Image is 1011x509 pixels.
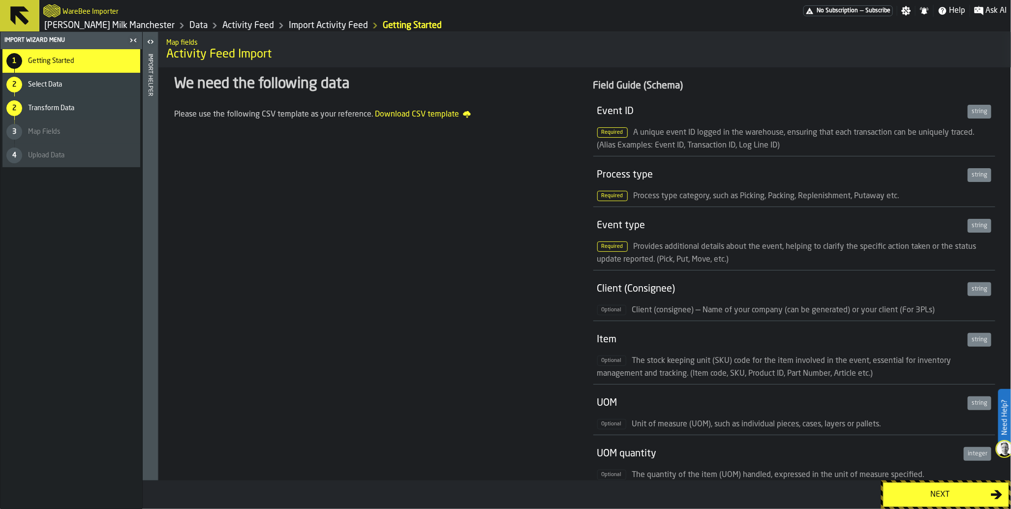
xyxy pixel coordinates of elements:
span: Optional [597,470,626,480]
div: Import Helper [147,52,154,478]
span: Please use the following CSV template as your reference. [174,111,373,119]
span: Unit of measure (UOM), such as individual pieces, cases, layers or pallets. [632,420,881,428]
div: UOM quantity [597,447,960,461]
div: We need the following data [174,75,577,93]
div: title-Activity Feed Import [158,32,1011,67]
li: menu Transform Data [2,96,140,120]
li: menu Upload Data [2,144,140,167]
a: link-to-/wh/i/b09612b5-e9f1-4a3a-b0a4-784729d61419 [44,20,175,31]
span: Optional [597,356,626,366]
header: Import Helper [143,32,158,480]
div: string [968,282,991,296]
div: string [968,396,991,410]
a: Download CSV template [375,109,471,121]
div: Field Guide (Schema) [593,79,996,93]
div: Process type [597,168,964,182]
a: link-to-/wh/i/b09612b5-e9f1-4a3a-b0a4-784729d61419/import/activity/4d68ca66-25fd-41ea-848c-8bd497... [383,20,442,31]
span: Map Fields [28,128,61,136]
span: Required [597,127,628,138]
span: Upload Data [28,151,64,159]
span: Help [950,5,966,17]
span: The quantity of the item (UOM) handled, expressed in the unit of measure specified. [632,471,924,479]
span: — [860,7,863,14]
label: button-toggle-Settings [897,6,915,16]
div: string [968,168,991,182]
label: button-toggle-Open [144,34,157,52]
span: The stock keeping unit (SKU) code for the item involved in the event, essential for inventory man... [597,357,951,378]
label: button-toggle-Ask AI [970,5,1011,17]
div: Menu Subscription [803,5,893,16]
div: UOM [597,396,964,410]
div: Import Wizard Menu [2,37,126,44]
span: Transform Data [28,104,74,112]
div: 4 [6,148,22,163]
label: button-toggle-Help [934,5,970,17]
a: link-to-/wh/i/b09612b5-e9f1-4a3a-b0a4-784729d61419/data/activity [222,20,274,31]
div: string [968,333,991,347]
span: Process type category, such as Picking, Packing, Replenishment, Putaway etc. [634,192,899,200]
div: string [968,219,991,233]
span: Client (consignee) — Name of your company (can be generated) or your client (For 3PLs) [632,306,935,314]
div: integer [964,447,991,461]
div: Event ID [597,105,964,119]
span: Select Data [28,81,62,89]
div: string [968,105,991,119]
a: link-to-/wh/i/b09612b5-e9f1-4a3a-b0a4-784729d61419/data [189,20,208,31]
label: Need Help? [999,390,1010,445]
span: Activity Feed Import [166,47,1003,62]
a: link-to-/wh/i/b09612b5-e9f1-4a3a-b0a4-784729d61419/pricing/ [803,5,893,16]
span: Ask AI [986,5,1007,17]
div: 3 [6,124,22,140]
a: logo-header [43,2,61,20]
li: menu Select Data [2,73,140,96]
h2: Sub Title [166,37,1003,47]
span: A unique event ID logged in the warehouse, ensuring that each transaction can be uniquely traced.... [597,129,975,150]
span: No Subscription [817,7,858,14]
div: 2 [6,77,22,92]
div: Next [889,489,991,501]
span: Required [597,191,628,201]
li: menu Getting Started [2,49,140,73]
span: Getting Started [28,57,74,65]
div: Item [597,333,964,347]
span: Download CSV template [375,109,471,120]
span: Required [597,241,628,252]
div: Event type [597,219,964,233]
div: 2 [6,100,22,116]
header: Import Wizard Menu [0,32,142,49]
label: button-toggle-Notifications [916,6,933,16]
label: button-toggle-Close me [126,34,140,46]
div: 1 [6,53,22,69]
h2: Sub Title [62,6,119,16]
div: Client (Consignee) [597,282,964,296]
span: Optional [597,305,626,315]
li: menu Map Fields [2,120,140,144]
span: Provides additional details about the event, helping to clarify the specific action taken or the ... [597,243,977,264]
span: Optional [597,419,626,429]
button: button-Next [883,482,1009,507]
a: link-to-/wh/i/b09612b5-e9f1-4a3a-b0a4-784729d61419/import/activity/ [289,20,368,31]
nav: Breadcrumb [43,20,525,31]
span: Subscribe [865,7,890,14]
